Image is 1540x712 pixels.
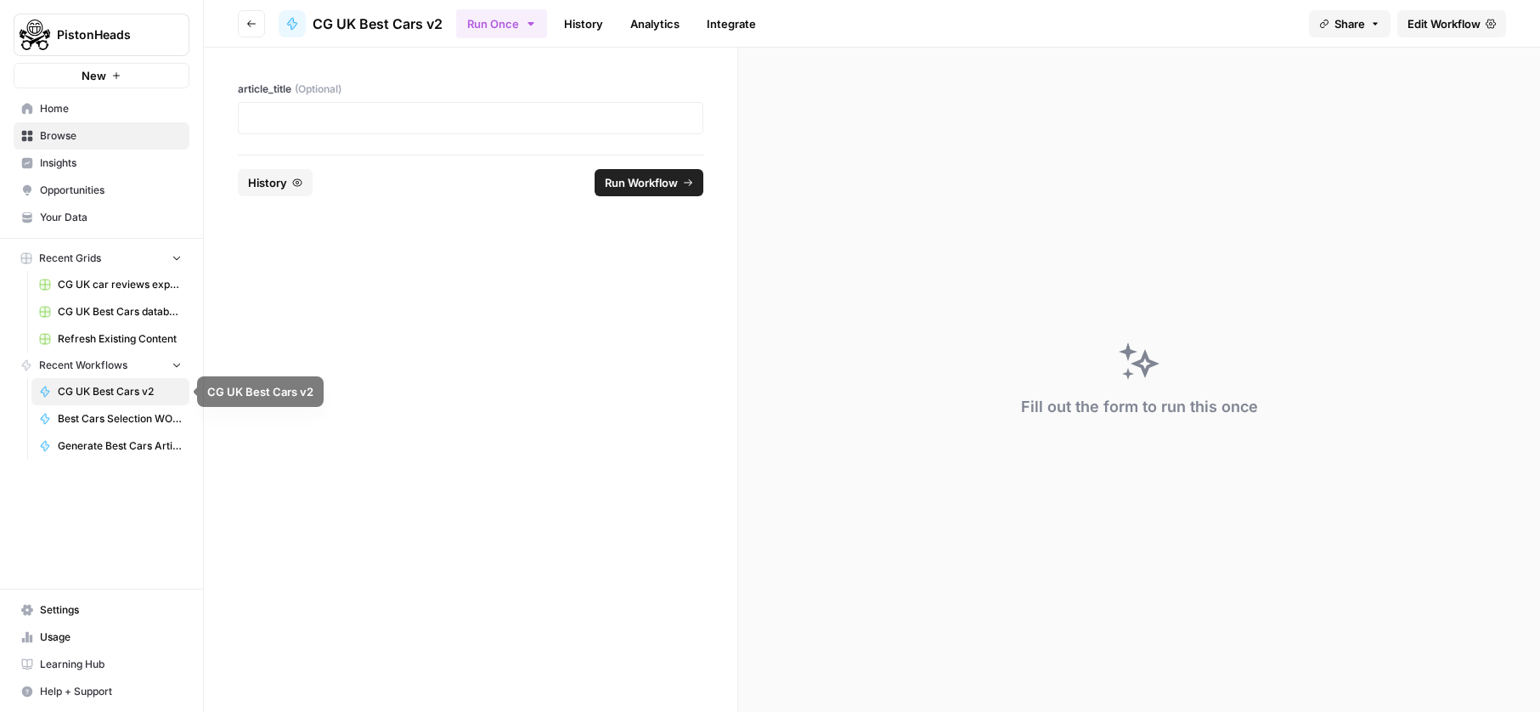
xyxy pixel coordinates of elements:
[14,95,189,122] a: Home
[40,155,182,171] span: Insights
[1021,395,1258,419] div: Fill out the form to run this once
[58,277,182,292] span: CG UK car reviews export
[58,384,182,399] span: CG UK Best Cars v2
[31,378,189,405] a: CG UK Best Cars v2
[456,9,547,38] button: Run Once
[58,411,182,427] span: Best Cars Selection WORKING
[40,210,182,225] span: Your Data
[1407,15,1481,32] span: Edit Workflow
[58,331,182,347] span: Refresh Existing Content
[31,325,189,353] a: Refresh Existing Content
[279,10,443,37] a: CG UK Best Cars v2
[1334,15,1365,32] span: Share
[1397,10,1506,37] a: Edit Workflow
[40,602,182,618] span: Settings
[40,183,182,198] span: Opportunities
[620,10,690,37] a: Analytics
[40,684,182,699] span: Help + Support
[39,251,101,266] span: Recent Grids
[14,204,189,231] a: Your Data
[248,174,287,191] span: History
[14,624,189,651] a: Usage
[14,678,189,705] button: Help + Support
[31,298,189,325] a: CG UK Best Cars database
[14,63,189,88] button: New
[313,14,443,34] span: CG UK Best Cars v2
[605,174,678,191] span: Run Workflow
[1309,10,1391,37] button: Share
[697,10,766,37] a: Integrate
[39,358,127,373] span: Recent Workflows
[595,169,703,196] button: Run Workflow
[295,82,341,97] span: (Optional)
[31,432,189,460] a: Generate Best Cars Article
[14,177,189,204] a: Opportunities
[14,150,189,177] a: Insights
[58,438,182,454] span: Generate Best Cars Article
[58,304,182,319] span: CG UK Best Cars database
[82,67,106,84] span: New
[40,101,182,116] span: Home
[238,82,703,97] label: article_title
[14,246,189,271] button: Recent Grids
[554,10,613,37] a: History
[40,630,182,645] span: Usage
[14,596,189,624] a: Settings
[14,122,189,150] a: Browse
[40,128,182,144] span: Browse
[14,14,189,56] button: Workspace: PistonHeads
[238,169,313,196] button: History
[14,353,189,378] button: Recent Workflows
[57,26,160,43] span: PistonHeads
[31,405,189,432] a: Best Cars Selection WORKING
[40,657,182,672] span: Learning Hub
[31,271,189,298] a: CG UK car reviews export
[14,651,189,678] a: Learning Hub
[20,20,50,50] img: PistonHeads Logo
